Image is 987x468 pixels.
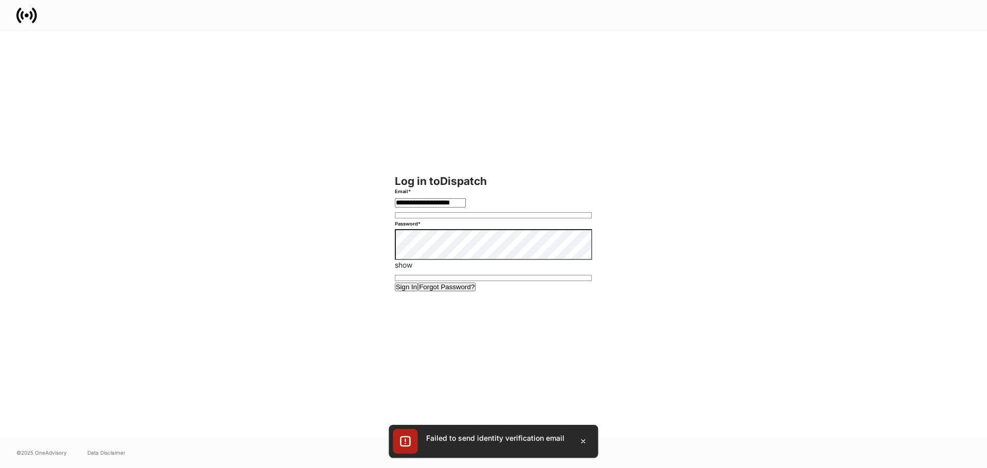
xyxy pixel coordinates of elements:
h6: Password [395,219,421,229]
a: Data Disclaimer [87,448,125,457]
span: © 2025 OneAdvisory [16,448,67,457]
h6: Email [395,186,411,197]
div: Forgot Password? [419,284,474,290]
p: show [395,260,593,270]
button: Forgot Password? [418,283,476,291]
button: Sign In [395,283,418,291]
h2: Log in to Dispatch [395,176,593,186]
div: Failed to send identity verification email [426,433,564,443]
div: Sign In [396,284,417,290]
